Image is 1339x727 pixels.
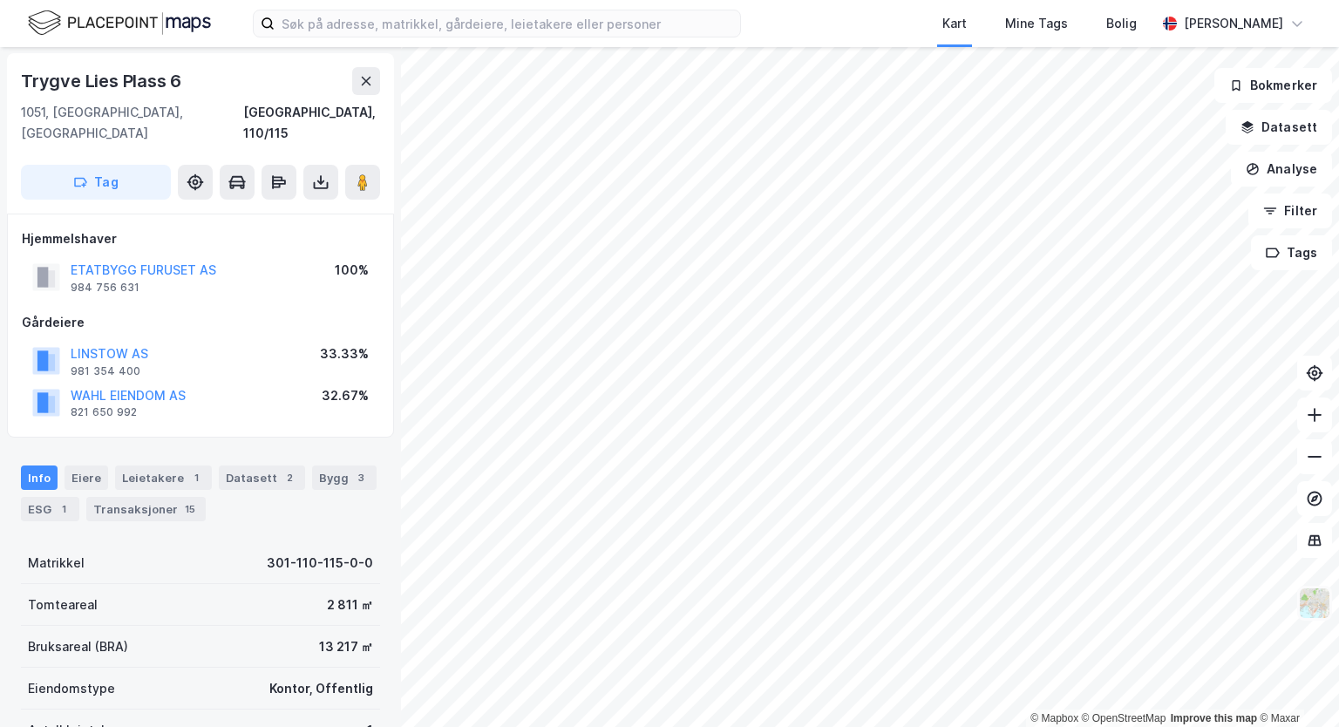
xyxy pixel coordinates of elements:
a: OpenStreetMap [1082,712,1166,724]
div: Bolig [1106,13,1137,34]
div: 2 811 ㎡ [327,595,373,615]
div: Hjemmelshaver [22,228,379,249]
div: 2 [281,469,298,486]
img: Z [1298,587,1331,620]
div: Matrikkel [28,553,85,574]
img: logo.f888ab2527a4732fd821a326f86c7f29.svg [28,8,211,38]
div: 981 354 400 [71,364,140,378]
button: Tag [21,165,171,200]
div: Info [21,465,58,490]
div: 301-110-115-0-0 [267,553,373,574]
div: 984 756 631 [71,281,139,295]
div: Bruksareal (BRA) [28,636,128,657]
div: Kontrollprogram for chat [1252,643,1339,727]
div: Trygve Lies Plass 6 [21,67,185,95]
div: Eiere [65,465,108,490]
div: 13 217 ㎡ [319,636,373,657]
a: Improve this map [1171,712,1257,724]
div: 3 [352,469,370,486]
button: Bokmerker [1214,68,1332,103]
div: Tomteareal [28,595,98,615]
div: Transaksjoner [86,497,206,521]
div: [PERSON_NAME] [1184,13,1283,34]
iframe: Chat Widget [1252,643,1339,727]
div: 15 [181,500,199,518]
div: Leietakere [115,465,212,490]
a: Mapbox [1030,712,1078,724]
div: 32.67% [322,385,369,406]
div: 1 [187,469,205,486]
button: Datasett [1226,110,1332,145]
div: [GEOGRAPHIC_DATA], 110/115 [243,102,380,144]
div: Datasett [219,465,305,490]
div: Kart [942,13,967,34]
div: Eiendomstype [28,678,115,699]
div: 821 650 992 [71,405,137,419]
div: Bygg [312,465,377,490]
button: Analyse [1231,152,1332,187]
div: Kontor, Offentlig [269,678,373,699]
div: Gårdeiere [22,312,379,333]
button: Tags [1251,235,1332,270]
div: ESG [21,497,79,521]
div: Mine Tags [1005,13,1068,34]
div: 33.33% [320,343,369,364]
input: Søk på adresse, matrikkel, gårdeiere, leietakere eller personer [275,10,740,37]
div: 100% [335,260,369,281]
div: 1051, [GEOGRAPHIC_DATA], [GEOGRAPHIC_DATA] [21,102,243,144]
button: Filter [1248,194,1332,228]
div: 1 [55,500,72,518]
